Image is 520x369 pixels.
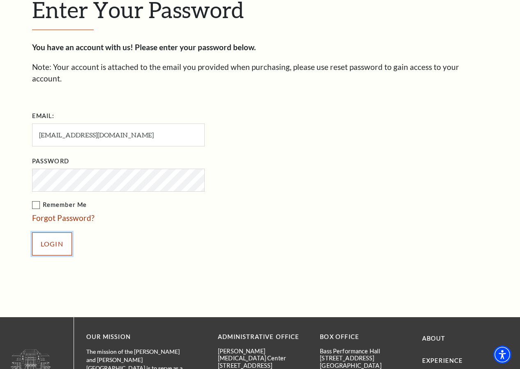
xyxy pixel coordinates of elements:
[320,348,409,355] p: Bass Performance Hall
[32,232,72,255] input: Submit button
[86,332,189,342] p: OUR MISSION
[493,346,511,364] div: Accessibility Menu
[320,355,409,362] p: [STREET_ADDRESS]
[320,332,409,342] p: BOX OFFICE
[32,111,55,121] label: Email:
[32,213,95,223] a: Forgot Password?
[218,362,307,369] p: [STREET_ADDRESS]
[32,61,488,85] p: Note: Your account is attached to the email you provided when purchasing, please use reset passwo...
[218,332,307,342] p: Administrative Office
[32,200,287,210] label: Remember Me
[32,42,133,52] strong: You have an account with us!
[32,123,205,146] input: Required
[422,357,463,364] a: Experience
[32,156,69,167] label: Password
[135,42,256,52] strong: Please enter your password below.
[218,348,307,362] p: [PERSON_NAME][MEDICAL_DATA] Center
[422,335,446,342] a: About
